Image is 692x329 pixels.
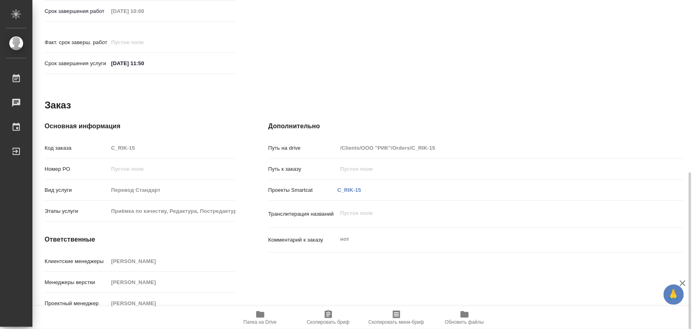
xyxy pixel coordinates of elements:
[108,57,179,69] input: ✎ Введи что-нибудь
[108,205,236,217] input: Пустое поле
[45,278,108,287] p: Менеджеры верстки
[667,286,681,303] span: 🙏
[368,319,424,325] span: Скопировать мини-бриф
[431,306,499,329] button: Обновить файлы
[244,319,277,325] span: Папка на Drive
[294,306,362,329] button: Скопировать бриф
[45,121,236,131] h4: Основная информация
[307,319,349,325] span: Скопировать бриф
[45,299,108,308] p: Проектный менеджер
[108,255,236,267] input: Пустое поле
[337,232,648,246] textarea: нот
[45,59,108,68] p: Срок завершения услуги
[45,144,108,152] p: Код заказа
[664,284,684,305] button: 🙏
[268,210,338,218] p: Транслитерация названий
[45,7,108,15] p: Срок завершения работ
[268,144,338,152] p: Путь на drive
[337,163,648,175] input: Пустое поле
[268,121,683,131] h4: Дополнительно
[108,297,236,309] input: Пустое поле
[337,187,361,193] a: C_RIK-15
[108,142,236,154] input: Пустое поле
[337,142,648,154] input: Пустое поле
[445,319,484,325] span: Обновить файлы
[362,306,431,329] button: Скопировать мини-бриф
[45,99,71,112] h2: Заказ
[108,36,179,48] input: Пустое поле
[108,5,179,17] input: Пустое поле
[226,306,294,329] button: Папка на Drive
[268,236,338,244] p: Комментарий к заказу
[268,165,338,173] p: Путь к заказу
[268,186,338,194] p: Проекты Smartcat
[45,165,108,173] p: Номер РО
[45,38,108,47] p: Факт. срок заверш. работ
[45,207,108,215] p: Этапы услуги
[108,276,236,288] input: Пустое поле
[45,186,108,194] p: Вид услуги
[45,257,108,265] p: Клиентские менеджеры
[108,184,236,196] input: Пустое поле
[108,163,236,175] input: Пустое поле
[45,235,236,244] h4: Ответственные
